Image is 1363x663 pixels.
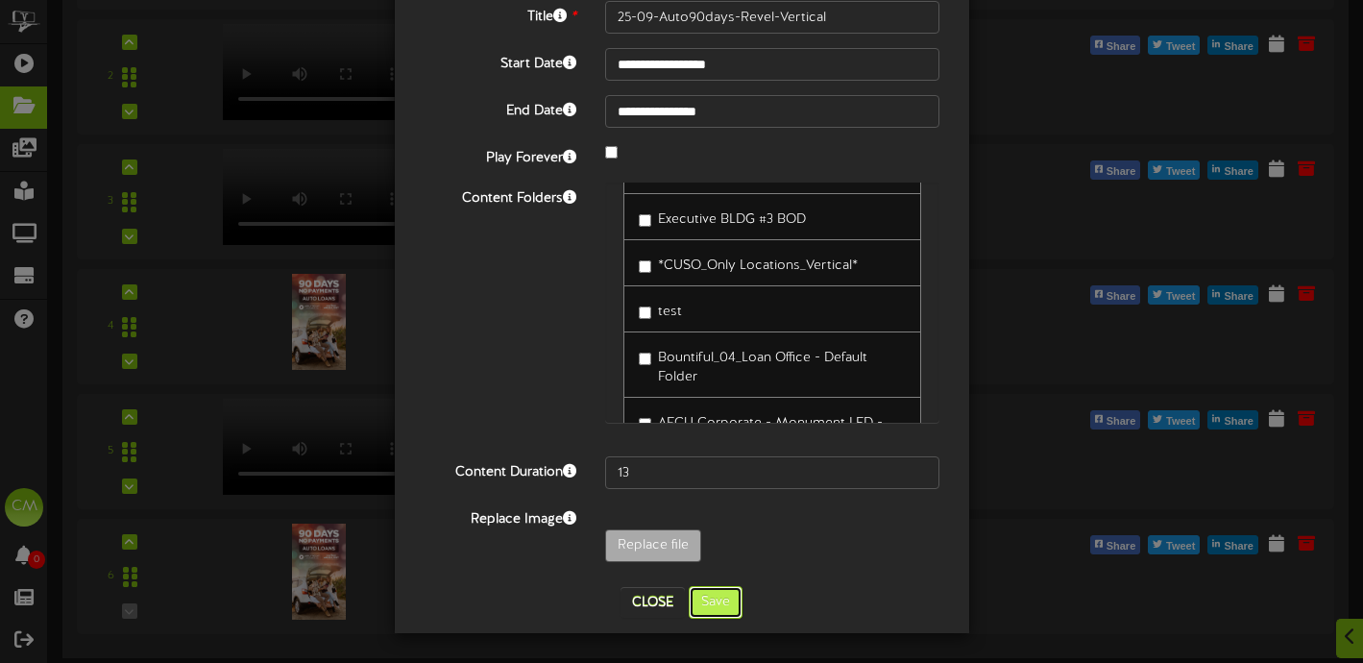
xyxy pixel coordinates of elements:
[409,95,591,121] label: End Date
[621,587,685,618] button: Close
[639,307,651,319] input: test
[409,183,591,209] label: Content Folders
[658,416,883,450] span: AFCU Corporate - Monument LED - 384x704
[605,456,940,489] input: 15
[409,503,591,529] label: Replace Image
[658,305,682,319] span: test
[658,351,867,384] span: Bountiful_04_Loan Office - Default Folder
[409,48,591,74] label: Start Date
[605,1,940,34] input: Title
[689,586,742,619] button: Save
[639,260,651,273] input: *CUSO_Only Locations_Vertical*
[639,418,651,430] input: AFCU Corporate - Monument LED - 384x704
[409,142,591,168] label: Play Forever
[409,456,591,482] label: Content Duration
[639,214,651,227] input: Executive BLDG #3 BOD
[409,1,591,27] label: Title
[639,353,651,365] input: Bountiful_04_Loan Office - Default Folder
[658,212,806,227] span: Executive BLDG #3 BOD
[658,258,858,273] span: *CUSO_Only Locations_Vertical*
